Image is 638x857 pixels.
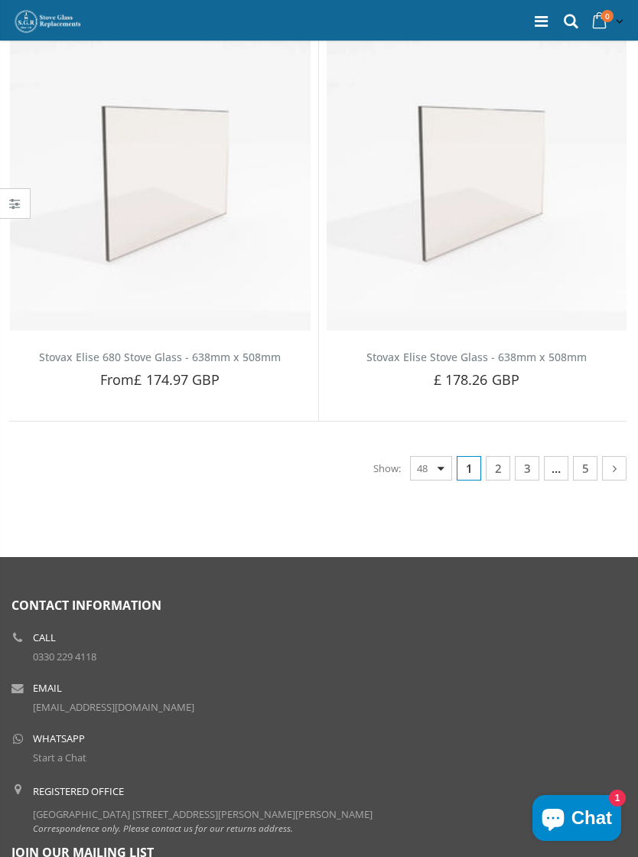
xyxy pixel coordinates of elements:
a: 3 [515,456,539,481]
b: WhatsApp [33,734,85,744]
inbox-online-store-chat: Shopify online store chat [528,795,626,845]
a: [EMAIL_ADDRESS][DOMAIN_NAME] [33,700,194,714]
img: Stovax Elise 680 [10,30,311,331]
em: Correspondence only. Please contact us for our returns address. [33,822,293,834]
a: 2 [486,456,510,481]
span: … [544,456,568,481]
span: 0 [601,10,614,22]
a: 0 [588,7,627,37]
a: Start a Chat [33,751,86,764]
span: 1 [457,456,481,481]
div: [GEOGRAPHIC_DATA] [STREET_ADDRESS][PERSON_NAME][PERSON_NAME] [33,784,373,836]
img: Stovax Elise Stove Glass [327,30,627,331]
span: £ 174.97 GBP [134,370,220,389]
span: Contact Information [11,597,161,614]
span: £ 178.26 GBP [434,370,519,389]
span: Show: [373,456,401,481]
a: Stovax Elise Stove Glass - 638mm x 508mm [366,350,587,364]
img: Stove Glass Replacement [14,9,83,34]
a: Stovax Elise 680 Stove Glass - 638mm x 508mm [39,350,281,364]
a: 5 [573,456,597,481]
span: From [100,370,220,389]
b: Email [33,683,62,693]
b: Call [33,633,56,643]
a: 0330 229 4118 [33,650,96,663]
a: Menu [535,11,548,31]
b: Registered Office [33,784,124,798]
